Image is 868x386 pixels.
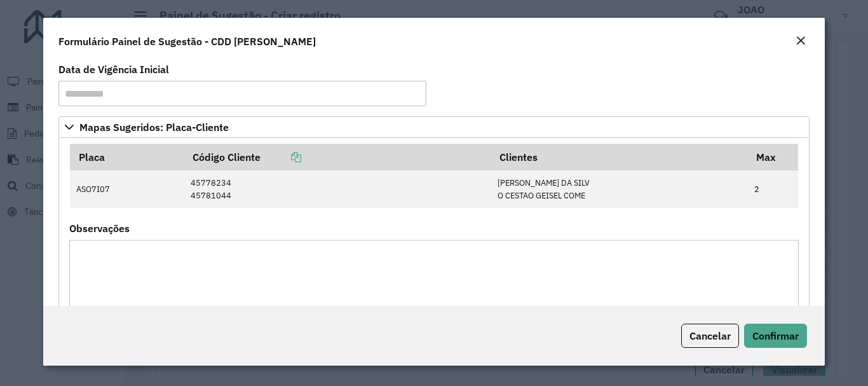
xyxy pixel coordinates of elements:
a: Copiar [261,151,301,163]
span: Confirmar [752,329,799,342]
a: Mapas Sugeridos: Placa-Cliente [58,116,809,138]
label: Data de Vigência Inicial [58,62,169,77]
button: Confirmar [744,324,807,348]
td: 45778234 45781044 [184,170,491,208]
button: Cancelar [681,324,739,348]
span: Mapas Sugeridos: Placa-Cliente [79,122,229,132]
th: Placa [70,144,184,170]
span: Cancelar [689,329,731,342]
td: 2 [747,170,798,208]
th: Clientes [491,144,747,170]
td: ASO7I07 [70,170,184,208]
em: Fechar [796,36,806,46]
th: Max [747,144,798,170]
div: Mapas Sugeridos: Placa-Cliente [58,138,809,364]
label: Observações [69,221,130,236]
th: Código Cliente [184,144,491,170]
h4: Formulário Painel de Sugestão - CDD [PERSON_NAME] [58,34,316,49]
button: Close [792,33,810,50]
td: [PERSON_NAME] DA SILV O CESTAO GEISEL COME [491,170,747,208]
